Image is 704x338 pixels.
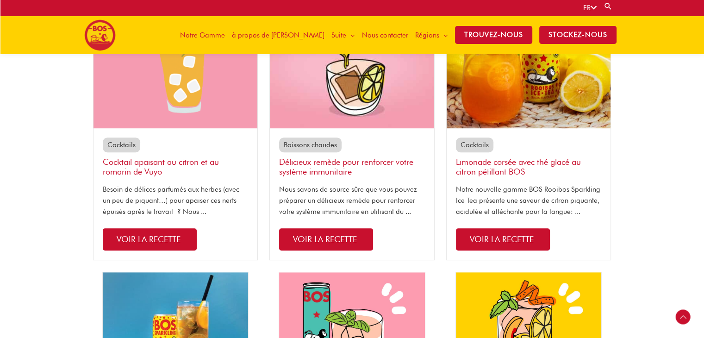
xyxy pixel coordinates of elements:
[103,184,249,217] p: Besoin de délices parfumés aux herbes (avec un peu de piquant…) pour apaiser ces nerfs épuisés ap...
[279,157,413,177] a: Délicieux remède pour renforcer votre système immunitaire
[93,5,258,128] img: Bos Cocktail apaisant au citron et au romarin de Vuyo
[103,157,219,177] a: Cocktail apaisant au citron et au romarin de Vuyo
[228,16,328,54] a: à propos de [PERSON_NAME]
[461,141,489,149] a: Cocktails
[84,19,116,51] img: BOS logo finals-200px
[456,157,581,177] a: Limonade corsée avec thé glacé au citron pétillant BOS
[180,21,225,49] span: Notre Gamme
[455,26,532,44] span: TROUVEZ-NOUS
[232,21,324,49] span: à propos de [PERSON_NAME]
[456,228,550,250] a: Read more about Limonade corsée avec thé glacé au citron pétillant BOS
[470,234,534,244] span: Voir la recette
[107,141,136,149] a: Cocktails
[358,16,411,54] a: Nous contacter
[331,21,346,49] span: Suite
[447,5,611,128] img: Limonade corsée avec thé glacé au citron pétillant BOS
[456,184,602,217] p: Notre nouvelle gamme BOS Rooibos Sparkling Ice Tea présente une saveur de citron piquante, acidul...
[279,228,373,250] a: Read more about Délicieux remède pour renforcer votre système immunitaire
[169,16,620,54] nav: Site Navigation
[415,21,439,49] span: Régions
[117,234,181,244] span: Voir la recette
[293,234,357,244] span: Voir la recette
[362,21,408,49] span: Nous contacter
[103,228,197,250] a: Read more about Cocktail apaisant au citron et au romarin de Vuyo
[284,141,337,149] a: Boissons chaudes
[411,16,451,54] a: Régions
[328,16,358,54] a: Suite
[583,4,597,12] a: FR
[451,16,536,54] a: TROUVEZ-NOUS
[176,16,228,54] a: Notre Gamme
[604,2,613,11] a: Search button
[539,26,617,44] span: stockez-nous
[536,16,620,54] a: stockez-nous
[279,184,425,217] p: Nous savons de source sûre que vous pouvez préparer un délicieux remède pour renforcer votre syst...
